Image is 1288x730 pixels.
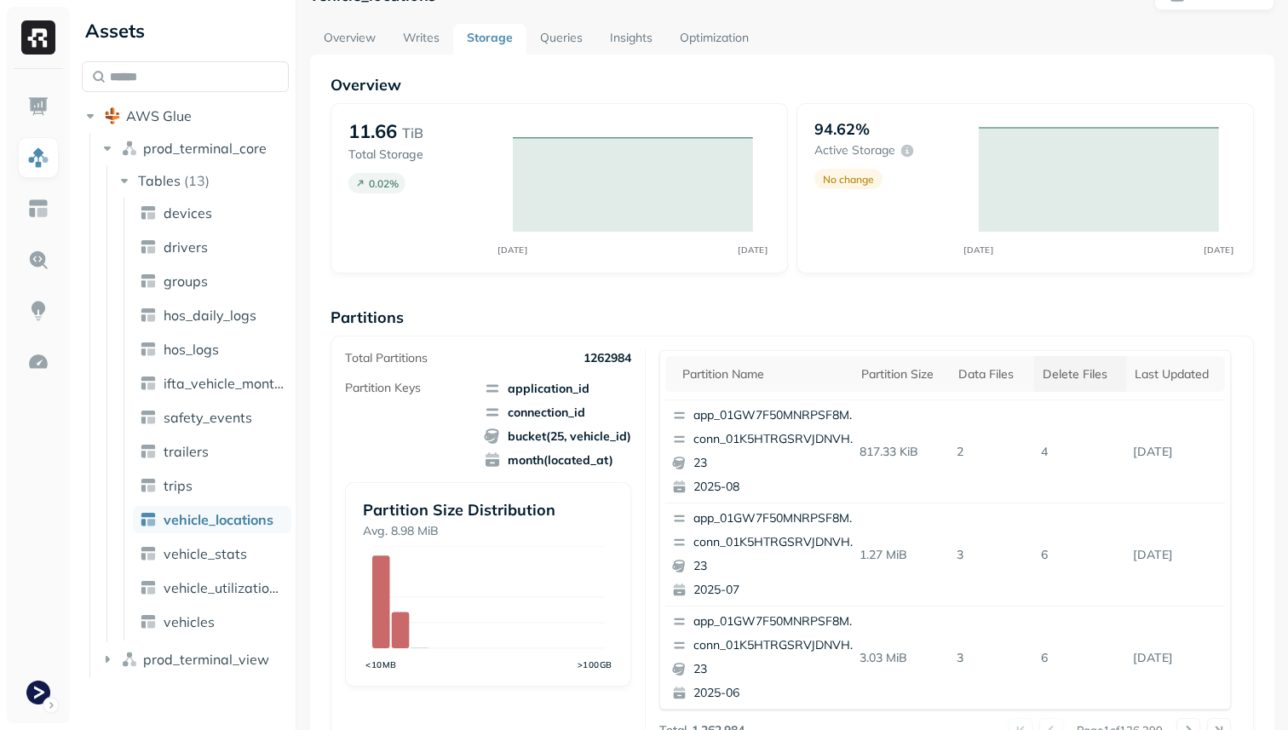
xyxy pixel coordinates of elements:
[140,579,157,596] img: table
[140,239,157,256] img: table
[693,407,859,424] p: app_01GW7F50MNRPSF8MFHFDEVDVJA
[693,479,859,496] p: 2025-08
[363,523,613,539] p: Avg. 8.98 MiB
[27,95,49,118] img: Dashboard
[484,380,631,397] span: application_id
[140,341,157,358] img: table
[133,267,291,295] a: groups
[453,24,526,55] a: Storage
[140,443,157,460] img: table
[164,613,215,630] span: vehicles
[1034,437,1126,467] p: 4
[693,582,859,599] p: 2025-07
[133,404,291,431] a: safety_events
[1126,643,1225,673] p: Sep 19, 2025
[143,651,269,668] span: prod_terminal_view
[693,637,859,654] p: conn_01K5HTRGSRVJDNVHK4JGNBNS9B
[82,17,289,44] div: Assets
[133,506,291,533] a: vehicle_locations
[164,409,252,426] span: safety_events
[348,119,397,143] p: 11.66
[682,366,844,382] div: Partition name
[184,172,210,189] p: ( 13 )
[484,451,631,468] span: month(located_at)
[104,107,121,124] img: root
[133,370,291,397] a: ifta_vehicle_months
[133,302,291,329] a: hos_daily_logs
[164,545,247,562] span: vehicle_stats
[823,173,874,186] p: No change
[27,198,49,220] img: Asset Explorer
[140,307,157,324] img: table
[164,511,273,528] span: vehicle_locations
[1043,366,1118,382] div: Delete Files
[164,273,208,290] span: groups
[665,606,866,709] button: app_01GW7F50MNRPSF8MFHFDEVDVJAconn_01K5HTRGSRVJDNVHK4JGNBNS9B232025-06
[140,273,157,290] img: table
[164,375,285,392] span: ifta_vehicle_months
[164,341,219,358] span: hos_logs
[121,651,138,668] img: namespace
[140,409,157,426] img: table
[814,119,870,139] p: 94.62%
[578,659,612,670] tspan: >100GB
[99,135,290,162] button: prod_terminal_core
[484,404,631,421] span: connection_id
[1126,540,1225,570] p: Sep 19, 2025
[99,646,290,673] button: prod_terminal_view
[739,244,768,255] tspan: [DATE]
[693,661,859,678] p: 23
[164,579,285,596] span: vehicle_utilization_day
[964,244,994,255] tspan: [DATE]
[596,24,666,55] a: Insights
[861,366,942,382] div: Partition size
[1135,366,1216,382] div: Last updated
[140,204,157,221] img: table
[133,472,291,499] a: trips
[1034,540,1126,570] p: 6
[1205,244,1234,255] tspan: [DATE]
[853,437,951,467] p: 817.33 KiB
[498,244,528,255] tspan: [DATE]
[348,147,496,163] p: Total Storage
[26,681,50,704] img: Terminal
[21,20,55,55] img: Ryft
[143,140,267,157] span: prod_terminal_core
[164,239,208,256] span: drivers
[121,140,138,157] img: namespace
[27,249,49,271] img: Query Explorer
[365,659,397,670] tspan: <10MB
[853,643,951,673] p: 3.03 MiB
[814,142,895,158] p: Active storage
[1034,643,1126,673] p: 6
[693,455,859,472] p: 23
[950,540,1034,570] p: 3
[666,24,762,55] a: Optimization
[693,431,859,448] p: conn_01K5HTRGSRVJDNVHK4JGNBNS9B
[82,102,289,129] button: AWS Glue
[331,75,1254,95] p: Overview
[310,24,389,55] a: Overview
[345,380,421,396] p: Partition Keys
[389,24,453,55] a: Writes
[693,558,859,575] p: 23
[853,540,951,570] p: 1.27 MiB
[133,540,291,567] a: vehicle_stats
[369,177,399,190] p: 0.02 %
[133,608,291,635] a: vehicles
[27,300,49,322] img: Insights
[164,443,209,460] span: trailers
[526,24,596,55] a: Queries
[1126,437,1225,467] p: Sep 19, 2025
[133,574,291,601] a: vehicle_utilization_day
[164,477,193,494] span: trips
[140,477,157,494] img: table
[27,351,49,373] img: Optimization
[140,511,157,528] img: table
[484,428,631,445] span: bucket(25, vehicle_id)
[693,685,859,702] p: 2025-06
[363,500,613,520] p: Partition Size Distribution
[133,199,291,227] a: devices
[126,107,192,124] span: AWS Glue
[950,643,1034,673] p: 3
